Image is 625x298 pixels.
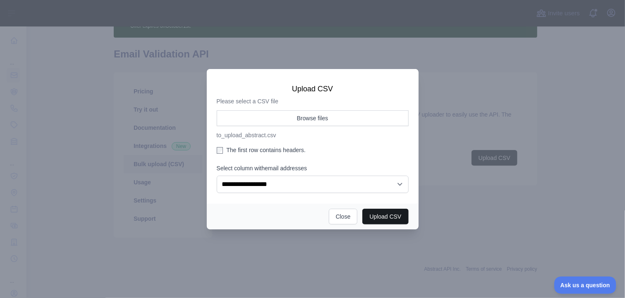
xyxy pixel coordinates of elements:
[217,164,409,172] label: Select column with email addresses
[217,97,409,105] p: Please select a CSV file
[217,147,223,154] input: The first row contains headers.
[217,146,409,154] label: The first row contains headers.
[362,209,408,224] button: Upload CSV
[217,110,409,126] button: Browse files
[217,131,409,139] p: to_upload_abstract.csv
[554,277,617,294] iframe: Toggle Customer Support
[329,209,358,224] button: Close
[217,84,409,94] h3: Upload CSV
